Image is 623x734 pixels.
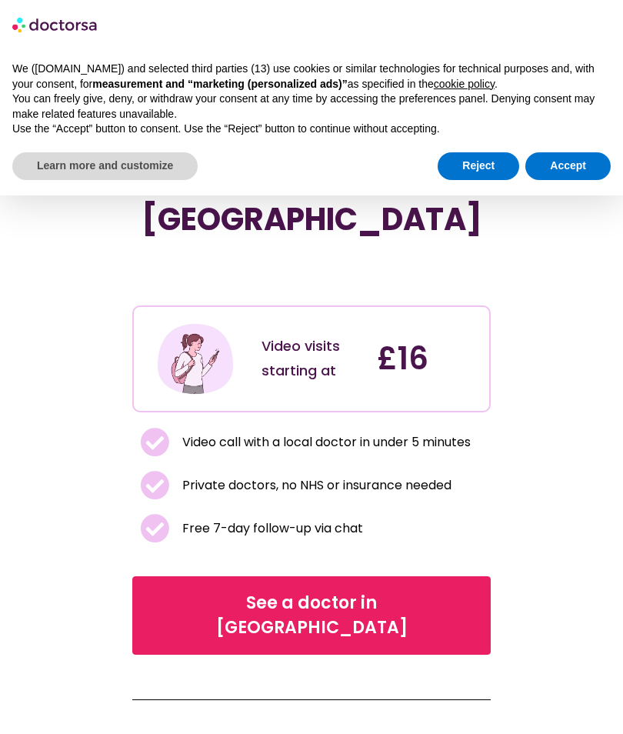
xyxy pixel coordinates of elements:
[132,576,491,655] a: See a doctor in [GEOGRAPHIC_DATA]
[438,152,519,180] button: Reject
[525,152,611,180] button: Accept
[262,334,362,383] div: Video visits starting at
[140,272,484,290] iframe: Customer reviews powered by Trustpilot
[92,78,347,90] strong: measurement and “marketing (personalized ads)”
[178,432,471,453] span: Video call with a local doctor in under 5 minutes
[12,92,611,122] p: You can freely give, deny, or withdraw your consent at any time by accessing the preferences pane...
[12,152,198,180] button: Learn more and customize
[178,475,451,496] span: Private doctors, no NHS or insurance needed
[140,127,484,238] h1: See a doctor online in minutes in [GEOGRAPHIC_DATA]
[12,122,611,137] p: Use the “Accept” button to consent. Use the “Reject” button to continue without accepting.
[155,319,236,399] img: Illustration depicting a young woman in a casual outfit, engaged with her smartphone. She has a p...
[377,340,478,377] h4: £16
[178,518,363,539] span: Free 7-day follow-up via chat
[140,253,484,272] iframe: Customer reviews powered by Trustpilot
[434,78,495,90] a: cookie policy
[12,62,611,92] p: We ([DOMAIN_NAME]) and selected third parties (13) use cookies or similar technologies for techni...
[152,591,471,640] span: See a doctor in [GEOGRAPHIC_DATA]
[12,12,98,37] img: logo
